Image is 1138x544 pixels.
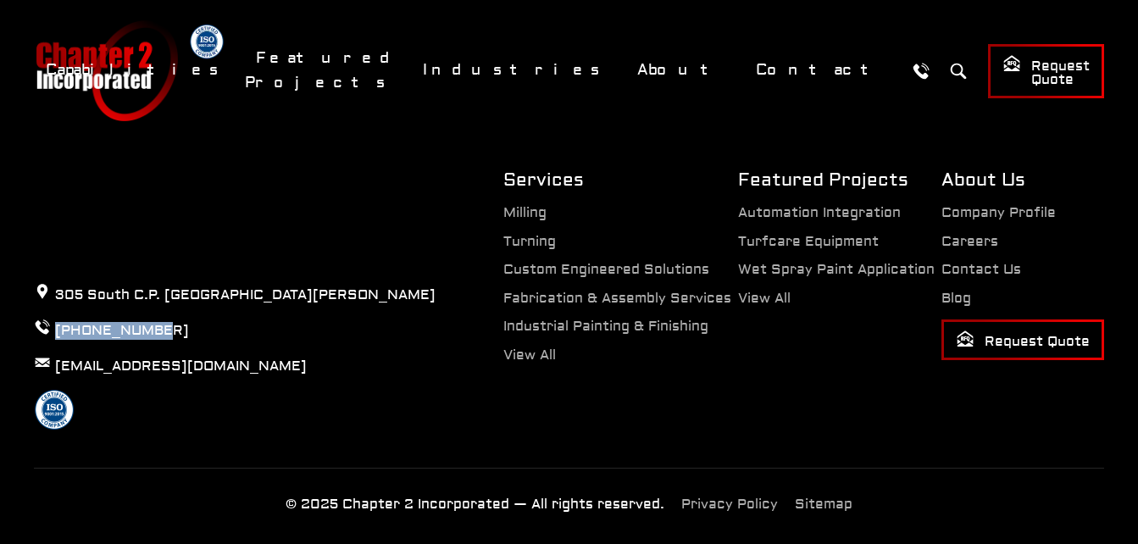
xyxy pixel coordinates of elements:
[738,233,879,250] a: Turfcare Equipment
[34,20,178,121] a: Chapter 2 Incorporated
[626,52,736,88] a: About
[795,496,852,513] a: Sitemap
[681,496,778,513] a: Privacy Policy
[35,52,236,88] a: Capabilities
[503,290,731,307] a: Fabrication & Assembly Services
[738,261,935,278] a: Wet Spray Paint Application
[941,204,1056,221] a: Company Profile
[55,322,189,339] a: [PHONE_NUMBER]
[941,261,1021,278] a: Contact Us
[738,204,901,221] a: Automation Integration
[286,494,664,516] p: © 2025 Chapter 2 Incorporated — All rights reserved.
[905,55,936,86] a: Call Us
[503,168,731,192] h2: Services
[738,168,935,192] h2: Featured Projects
[34,283,436,306] p: 305 South C.P. [GEOGRAPHIC_DATA][PERSON_NAME]
[412,52,618,88] a: Industries
[503,318,708,335] a: Industrial Painting & Finishing
[941,319,1104,360] a: Request Quote
[956,330,1090,351] span: Request Quote
[503,204,547,221] a: Milling
[942,55,974,86] button: Search
[245,40,403,101] a: Featured Projects
[941,168,1104,192] h2: About Us
[988,44,1104,98] a: Request Quote
[1002,54,1090,89] span: Request Quote
[738,290,791,307] a: View All
[503,347,556,364] a: View All
[941,233,998,250] a: Careers
[745,52,897,88] a: Contact
[503,233,556,250] a: Turning
[941,290,971,307] a: Blog
[503,261,709,278] a: Custom Engineered Solutions
[55,358,307,375] a: [EMAIL_ADDRESS][DOMAIN_NAME]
